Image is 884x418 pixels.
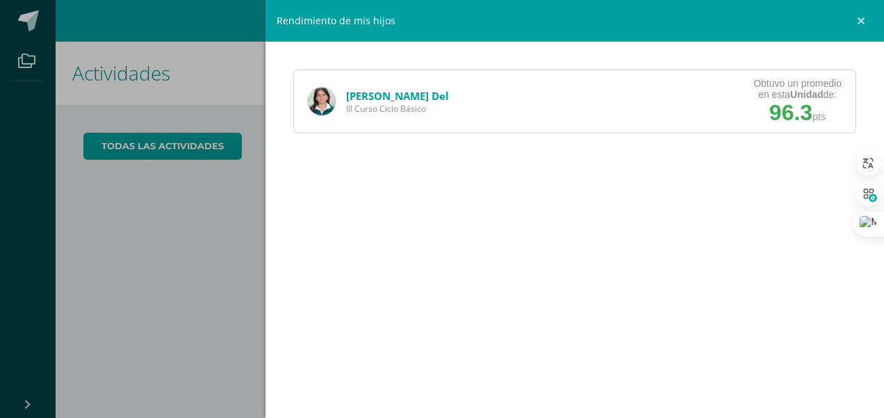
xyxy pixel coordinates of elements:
span: 96.3 [769,100,812,125]
strong: Unidad [790,89,823,100]
span: pts [812,111,826,122]
a: [PERSON_NAME] Del [346,89,449,103]
img: f29f8a9d438c8a54807b82434e0554ef.png [308,87,336,115]
span: III Curso Ciclo Básico [346,103,449,115]
div: Obtuvo un promedio en esta de: [753,78,842,100]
